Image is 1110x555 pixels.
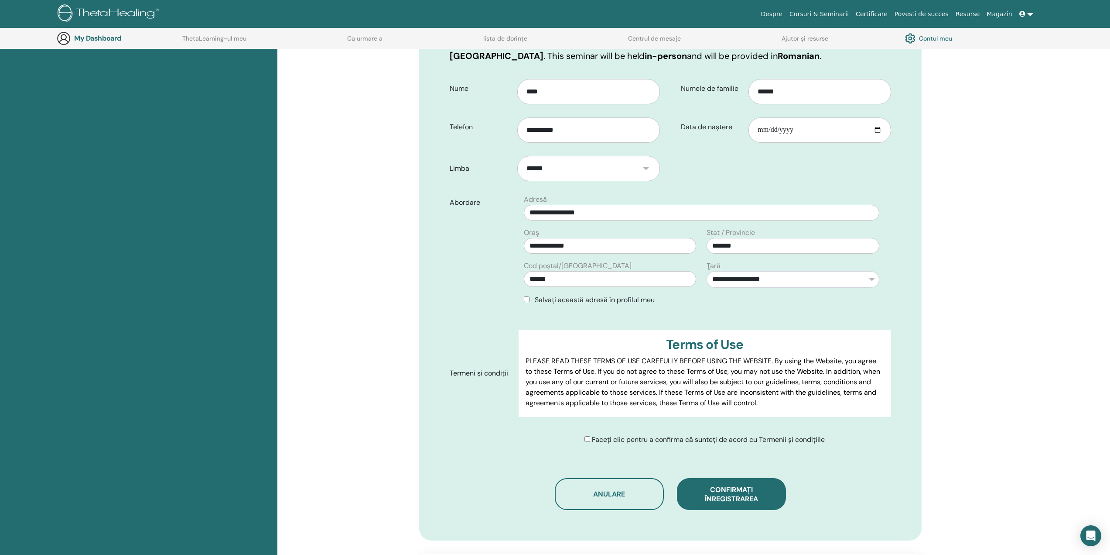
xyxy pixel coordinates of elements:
[74,34,161,42] h3: My Dashboard
[674,80,749,97] label: Numele de familie
[443,365,519,382] label: Termeni și condiții
[443,160,518,177] label: Limba
[891,6,952,22] a: Povesti de succes
[524,194,547,205] label: Adresă
[782,35,828,49] a: Ajutor și resurse
[443,194,519,211] label: Abordare
[182,35,246,49] a: ThetaLearning-ul meu
[57,31,71,45] img: generic-user-icon.jpg
[443,119,518,135] label: Telefon
[347,35,383,49] a: Ca urmare a
[450,36,891,62] p: You are registering for on in . This seminar will be held and will be provided in .
[707,228,755,238] label: Stat / Provincie
[443,80,518,97] label: Nume
[852,6,891,22] a: Certificare
[677,478,786,510] button: Confirmați înregistrarea
[952,6,984,22] a: Resurse
[450,37,812,62] b: [GEOGRAPHIC_DATA], [GEOGRAPHIC_DATA]
[483,35,527,49] a: lista de dorințe
[786,6,852,22] a: Cursuri & Seminarii
[983,6,1015,22] a: Magazin
[593,490,625,499] span: Anulare
[526,415,884,541] p: Lor IpsumDolorsi.ame Cons adipisci elits do eiusm tem incid, utl etdol, magnaali eni adminimve qu...
[757,6,786,22] a: Despre
[905,31,915,46] img: cog.svg
[524,261,632,271] label: Cod poștal/[GEOGRAPHIC_DATA]
[674,119,749,135] label: Data de naștere
[707,261,721,271] label: Ţară
[58,4,162,24] img: logo.png
[778,50,820,62] b: Romanian
[555,478,664,510] button: Anulare
[524,228,539,238] label: Oraş
[526,356,884,408] p: PLEASE READ THESE TERMS OF USE CAREFULLY BEFORE USING THE WEBSITE. By using the Website, you agre...
[645,50,687,62] b: in-person
[526,337,884,352] h3: Terms of Use
[1080,525,1101,546] div: Open Intercom Messenger
[705,485,758,503] span: Confirmați înregistrarea
[628,35,681,49] a: Centrul de mesaje
[535,295,655,304] span: Salvați această adresă în profilul meu
[592,435,825,444] span: Faceți clic pentru a confirma că sunteți de acord cu Termenii și condițiile
[905,31,952,46] a: Contul meu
